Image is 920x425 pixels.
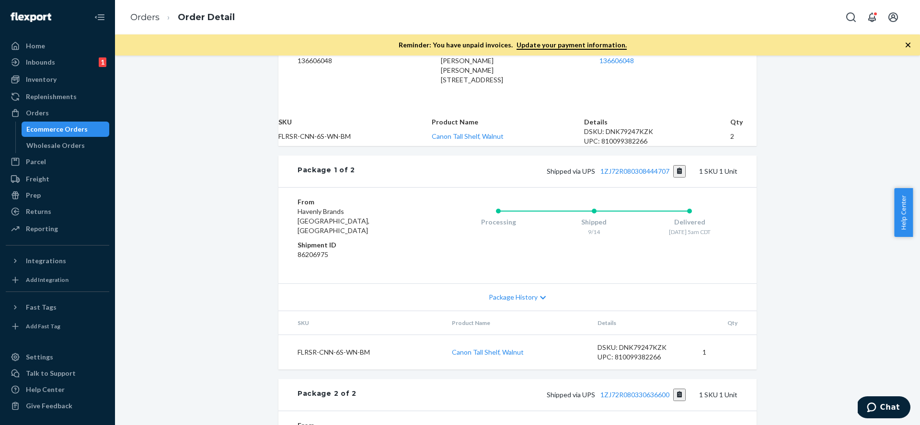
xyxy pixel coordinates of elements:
div: [DATE] 5am CDT [642,228,737,236]
div: 1 SKU 1 Unit [356,389,737,401]
div: Processing [450,217,546,227]
span: Shipped via UPS [547,167,686,175]
td: FLRSR-CNN-6S-WN-BM [278,127,432,146]
div: UPC: 810099382266 [598,352,688,362]
a: Reporting [6,221,109,236]
button: Fast Tags [6,300,109,315]
span: Package History [489,292,538,302]
div: Shipped [546,217,642,227]
th: Product Name [444,311,590,335]
div: Help Center [26,385,65,394]
a: Replenishments [6,89,109,104]
div: Parcel [26,157,46,167]
a: Add Integration [6,272,109,288]
a: Freight [6,171,109,187]
div: Integrations [26,256,66,266]
a: Ecommerce Orders [22,122,110,137]
div: Orders [26,108,49,118]
a: Inventory [6,72,109,87]
th: Details [590,311,695,335]
div: 1 SKU 1 Unit [355,165,737,178]
button: Close Navigation [90,8,109,27]
div: Give Feedback [26,401,72,411]
iframe: Opens a widget where you can chat to one of our agents [858,396,910,420]
dt: Shipment ID [298,240,412,250]
td: 2 [730,127,757,146]
a: Wholesale Orders [22,138,110,153]
div: Add Integration [26,276,69,284]
div: Reporting [26,224,58,234]
div: Ecommerce Orders [26,124,88,134]
button: Help Center [894,188,913,237]
div: Delivered [642,217,737,227]
th: Qty [730,117,757,127]
a: Returns [6,204,109,219]
th: Details [584,117,730,127]
div: Prep [26,190,41,200]
div: Talk to Support [26,369,76,378]
a: Help Center [6,382,109,397]
span: Havenly Brands [GEOGRAPHIC_DATA], [GEOGRAPHIC_DATA] [298,207,369,235]
a: Inbounds1 [6,55,109,70]
div: Replenishments [26,92,77,101]
a: Orders [6,105,109,121]
th: SKU [278,117,432,127]
div: Package 1 of 2 [298,165,355,178]
dd: 136606048 [298,56,425,66]
span: [PERSON_NAME] [PERSON_NAME] [STREET_ADDRESS] [441,56,503,84]
th: Qty [695,311,757,335]
span: Shipped via UPS [547,391,686,399]
button: Open Search Box [841,8,861,27]
div: Inventory [26,75,57,84]
p: Reminder: You have unpaid invoices. [399,40,627,50]
a: Add Fast Tag [6,319,109,334]
div: DSKU: DNK79247KZK [584,127,730,136]
div: Wholesale Orders [26,141,85,150]
button: Give Feedback [6,398,109,414]
div: Package 2 of 2 [298,389,356,401]
div: Add Fast Tag [26,322,60,330]
button: Copy tracking number [673,389,686,401]
a: Update your payment information. [517,41,627,50]
a: Prep [6,188,109,203]
a: 1ZJ72R080330636600 [600,391,669,399]
div: Settings [26,352,53,362]
a: Canon Tall Shelf, Walnut [452,348,524,356]
td: 1 [695,335,757,369]
a: 1ZJ72R080308444707 [600,167,669,175]
button: Open account menu [884,8,903,27]
div: Inbounds [26,57,55,67]
dt: From [298,197,412,207]
th: SKU [278,311,444,335]
button: Copy tracking number [673,165,686,178]
dd: 86206975 [298,250,412,259]
div: Fast Tags [26,302,57,312]
div: 9/14 [546,228,642,236]
th: Product Name [432,117,584,127]
a: Parcel [6,154,109,169]
a: Order Detail [178,12,235,22]
a: Canon Tall Shelf, Walnut [432,132,504,140]
div: UPC: 810099382266 [584,136,730,146]
div: 1 [99,57,106,67]
button: Integrations [6,253,109,268]
button: Open notifications [862,8,882,27]
a: Home [6,38,109,54]
td: FLRSR-CNN-6S-WN-BM [278,335,444,369]
button: Talk to Support [6,366,109,381]
a: 136606048 [599,56,634,65]
div: Home [26,41,45,51]
a: Orders [130,12,160,22]
ol: breadcrumbs [123,3,242,32]
img: Flexport logo [11,12,51,22]
div: Freight [26,174,49,184]
div: Returns [26,207,51,216]
a: Settings [6,349,109,365]
div: DSKU: DNK79247KZK [598,343,688,352]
